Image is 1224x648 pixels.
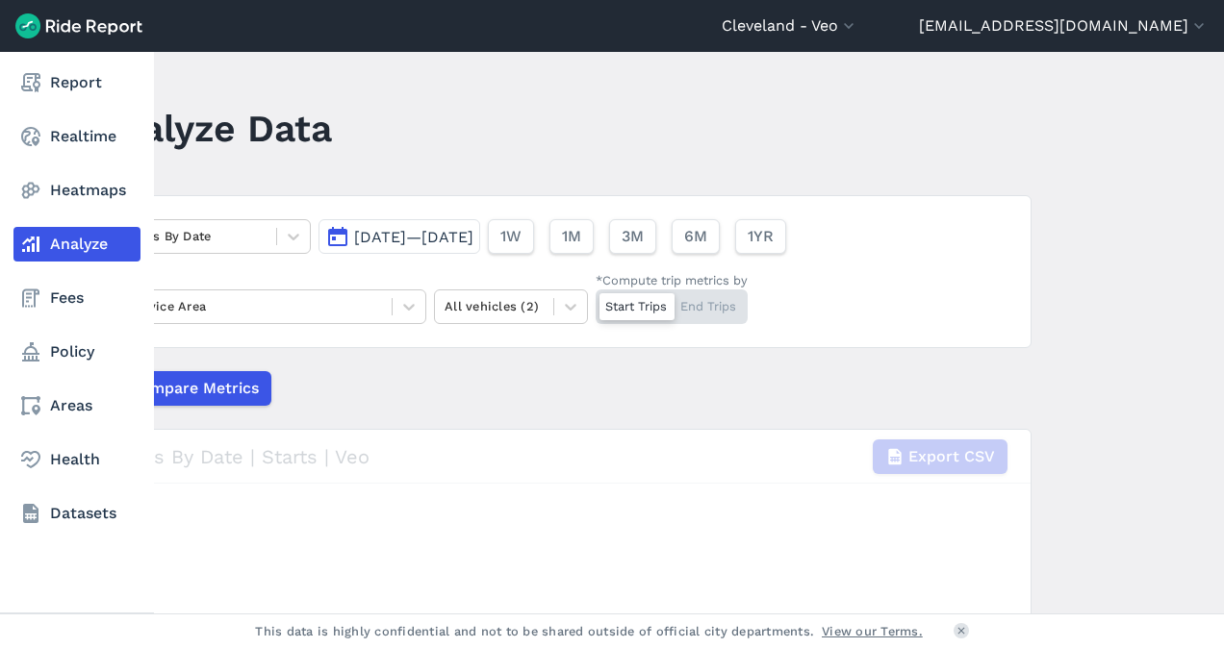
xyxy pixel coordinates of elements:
[13,496,140,531] a: Datasets
[748,225,774,248] span: 1YR
[596,271,748,289] div: *Compute trip metrics by
[13,173,140,208] a: Heatmaps
[735,219,786,254] button: 1YR
[684,225,707,248] span: 6M
[13,442,140,477] a: Health
[319,219,480,254] button: [DATE]—[DATE]
[488,219,534,254] button: 1W
[13,119,140,154] a: Realtime
[609,219,656,254] button: 3M
[500,225,522,248] span: 1W
[13,65,140,100] a: Report
[13,227,140,262] a: Analyze
[672,219,720,254] button: 6M
[94,102,332,155] h1: Analyze Data
[94,371,271,406] button: Compare Metrics
[15,13,142,38] img: Ride Report
[13,281,140,315] a: Fees
[354,228,473,246] span: [DATE]—[DATE]
[919,14,1209,37] button: [EMAIL_ADDRESS][DOMAIN_NAME]
[130,377,259,400] span: Compare Metrics
[622,225,644,248] span: 3M
[13,388,140,423] a: Areas
[549,219,594,254] button: 1M
[722,14,858,37] button: Cleveland - Veo
[822,622,923,640] a: View our Terms.
[13,335,140,369] a: Policy
[562,225,581,248] span: 1M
